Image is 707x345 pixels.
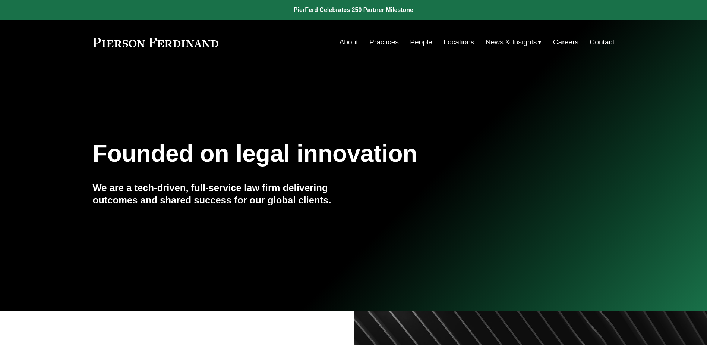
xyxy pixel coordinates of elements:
a: Practices [369,35,399,49]
span: News & Insights [486,36,537,49]
a: About [340,35,358,49]
a: People [410,35,432,49]
a: Careers [553,35,578,49]
a: folder dropdown [486,35,542,49]
a: Contact [590,35,614,49]
h4: We are a tech-driven, full-service law firm delivering outcomes and shared success for our global... [93,182,354,206]
h1: Founded on legal innovation [93,140,528,167]
a: Locations [444,35,474,49]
